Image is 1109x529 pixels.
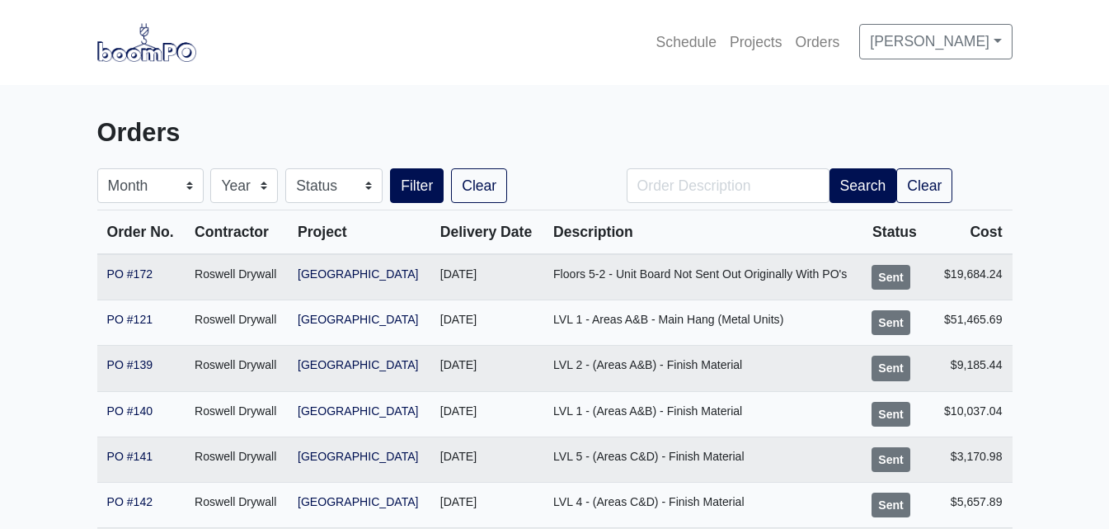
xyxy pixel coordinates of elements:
a: [GEOGRAPHIC_DATA] [298,450,419,463]
td: Roswell Drywall [185,437,288,482]
a: Clear [896,168,952,203]
img: boomPO [97,23,196,61]
div: Sent [872,493,910,517]
div: Sent [872,447,910,472]
a: [GEOGRAPHIC_DATA] [298,267,419,281]
td: LVL 1 - (Areas A&B) - Finish Material [543,391,861,437]
th: Contractor [185,210,288,255]
td: Roswell Drywall [185,346,288,391]
td: $9,185.44 [927,346,1013,391]
a: PO #141 [107,450,153,463]
td: LVL 1 - Areas A&B - Main Hang (Metal Units) [543,300,861,346]
th: Project [288,210,430,255]
td: LVL 5 - (Areas C&D) - Finish Material [543,437,861,482]
td: Floors 5-2 - Unit Board Not Sent Out Originally With PO's [543,254,861,300]
a: Projects [723,24,789,60]
a: PO #139 [107,358,153,371]
td: $10,037.04 [927,391,1013,437]
th: Cost [927,210,1013,255]
a: Orders [789,24,847,60]
td: [DATE] [430,482,543,527]
th: Order No. [97,210,186,255]
td: [DATE] [430,391,543,437]
td: $5,657.89 [927,482,1013,527]
a: PO #140 [107,404,153,418]
td: Roswell Drywall [185,482,288,527]
a: [GEOGRAPHIC_DATA] [298,313,419,326]
div: Sent [872,310,910,335]
td: [DATE] [430,346,543,391]
th: Description [543,210,861,255]
td: Roswell Drywall [185,254,288,300]
div: Sent [872,356,910,380]
td: [DATE] [430,300,543,346]
a: PO #142 [107,495,153,508]
td: $3,170.98 [927,437,1013,482]
input: Order Description [627,168,829,203]
td: $19,684.24 [927,254,1013,300]
td: [DATE] [430,437,543,482]
td: Roswell Drywall [185,300,288,346]
div: Sent [872,402,910,427]
button: Search [829,168,897,203]
td: LVL 2 - (Areas A&B) - Finish Material [543,346,861,391]
button: Filter [390,168,444,203]
td: LVL 4 - (Areas C&D) - Finish Material [543,482,861,527]
a: PO #121 [107,313,153,326]
h3: Orders [97,118,543,149]
th: Delivery Date [430,210,543,255]
a: PO #172 [107,267,153,281]
td: Roswell Drywall [185,391,288,437]
a: Schedule [650,24,723,60]
a: [GEOGRAPHIC_DATA] [298,495,419,508]
a: [PERSON_NAME] [859,24,1012,59]
a: Clear [451,168,507,203]
a: [GEOGRAPHIC_DATA] [298,404,419,418]
a: [GEOGRAPHIC_DATA] [298,358,419,371]
div: Sent [872,265,910,290]
th: Status [861,210,927,255]
td: [DATE] [430,254,543,300]
td: $51,465.69 [927,300,1013,346]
